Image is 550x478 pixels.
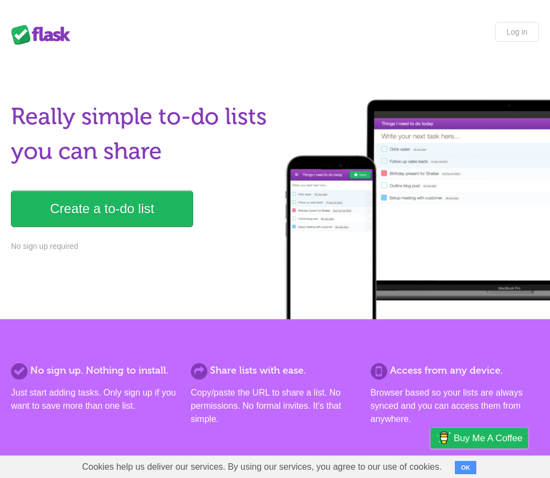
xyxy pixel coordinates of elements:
button: OK [455,461,476,474]
div: Flask Lists [11,25,77,45]
span: Buy me a coffee [454,429,522,448]
a: Create a to-do list [11,191,193,227]
span: Cookies help us deliver our services. By using our services, you agree to our use of cookies. [71,456,453,478]
p: No sign up required [11,241,269,252]
h2: Share lists with ease. [191,363,359,378]
p: Just start adding tasks. Only sign up if you want to save more than one list. [11,386,179,413]
a: Log in [495,22,539,42]
p: Browser based so your lists are always synced and you can access them from anywhere. [371,386,539,426]
h2: Access from any device. [371,363,539,378]
h1: Really simple to-do lists you can share [11,99,269,169]
img: Buy me a coffee [436,429,451,447]
h2: No sign up. Nothing to install. [11,363,179,378]
p: Copy/paste the URL to share a list. No permissions. No formal invites. It's that simple. [191,386,359,426]
a: Buy me a coffee [431,428,528,448]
